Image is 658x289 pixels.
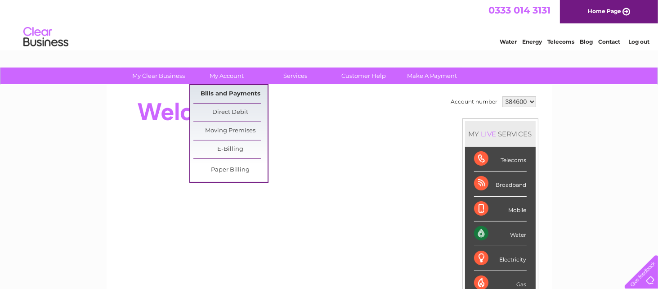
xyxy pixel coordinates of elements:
div: Telecoms [474,147,527,172]
a: Energy [522,38,542,45]
a: Paper Billing [193,161,268,179]
a: Water [500,38,517,45]
a: Log out [628,38,649,45]
a: Services [258,68,332,84]
a: E-Billing [193,140,268,158]
a: Make A Payment [395,68,469,84]
div: Electricity [474,246,527,271]
div: MY SERVICES [465,121,536,147]
div: Broadband [474,172,527,196]
a: Telecoms [547,38,574,45]
a: Blog [580,38,593,45]
a: Bills and Payments [193,85,268,103]
div: Water [474,221,527,246]
a: Moving Premises [193,122,268,140]
div: Clear Business is a trading name of Verastar Limited (registered in [GEOGRAPHIC_DATA] No. 3667643... [117,5,542,44]
a: My Account [190,68,264,84]
img: logo.png [23,23,69,51]
a: Contact [598,38,620,45]
a: Customer Help [327,68,401,84]
td: Account number [449,94,500,109]
a: 0333 014 3131 [488,5,551,16]
a: Direct Debit [193,104,268,122]
div: LIVE [479,130,498,138]
div: Mobile [474,197,527,221]
a: My Clear Business [121,68,196,84]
